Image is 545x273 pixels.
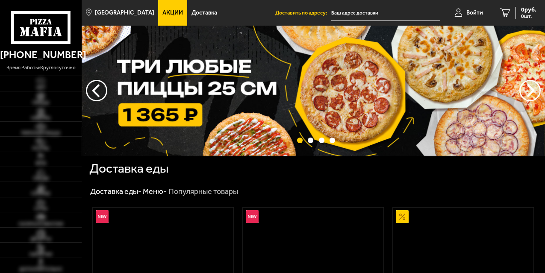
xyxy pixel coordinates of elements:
img: Акционный [396,210,409,223]
span: 0 руб. [521,7,536,13]
span: 0 шт. [521,14,536,19]
span: Доставить по адресу: [275,10,331,16]
span: Войти [466,10,483,16]
span: Акции [162,10,183,16]
button: следующий [86,80,107,101]
button: точки переключения [308,138,313,143]
img: Новинка [246,210,259,223]
h1: Доставка еды [89,162,168,175]
button: точки переключения [297,138,303,143]
a: Меню- [143,187,167,196]
img: Новинка [96,210,109,223]
button: точки переключения [319,138,324,143]
button: предыдущий [519,80,541,101]
button: точки переключения [330,138,335,143]
div: Популярные товары [168,187,238,197]
input: Ваш адрес доставки [331,5,440,21]
a: Доставка еды- [90,187,141,196]
span: Доставка [191,10,217,16]
span: [GEOGRAPHIC_DATA] [95,10,154,16]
